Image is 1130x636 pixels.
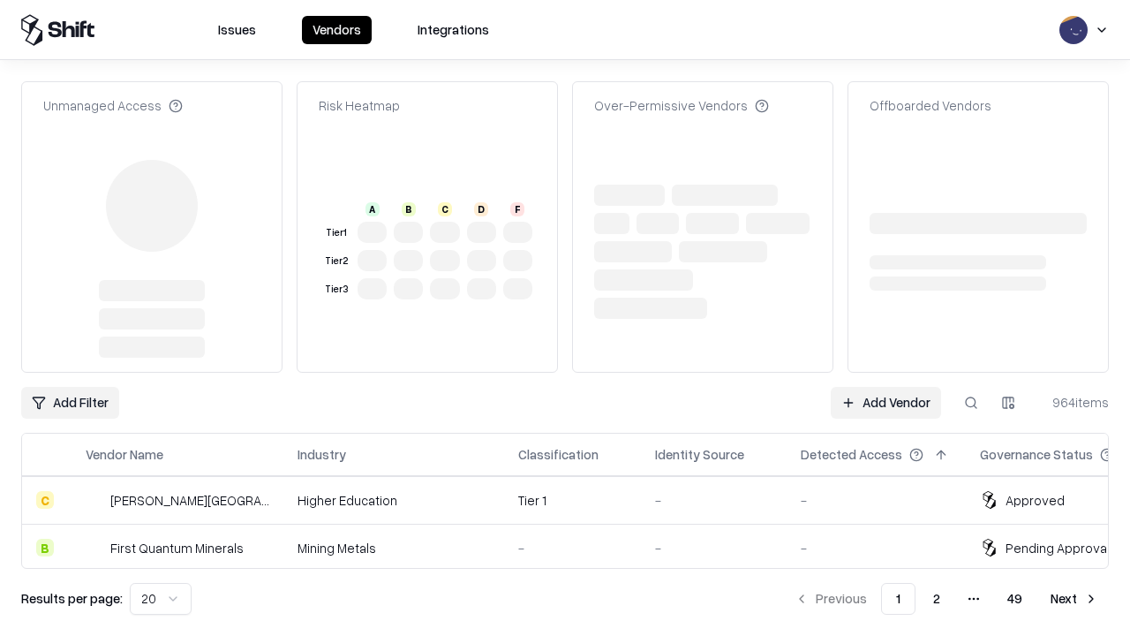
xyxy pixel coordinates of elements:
[870,96,991,115] div: Offboarded Vendors
[302,16,372,44] button: Vendors
[655,539,772,557] div: -
[110,539,244,557] div: First Quantum Minerals
[801,539,952,557] div: -
[993,583,1036,615] button: 49
[801,445,902,464] div: Detected Access
[655,445,744,464] div: Identity Source
[919,583,954,615] button: 2
[438,202,452,216] div: C
[43,96,183,115] div: Unmanaged Access
[831,387,941,419] a: Add Vendor
[365,202,380,216] div: A
[21,589,123,608] p: Results per page:
[1040,583,1109,615] button: Next
[86,539,103,556] img: First Quantum Minerals
[1006,491,1065,510] div: Approved
[86,491,103,509] img: Reichman University
[86,445,163,464] div: Vendor Name
[322,282,350,297] div: Tier 3
[298,445,346,464] div: Industry
[36,539,54,556] div: B
[110,491,269,510] div: [PERSON_NAME][GEOGRAPHIC_DATA]
[1038,393,1109,412] div: 964 items
[319,96,400,115] div: Risk Heatmap
[402,202,416,216] div: B
[518,491,627,510] div: Tier 1
[801,491,952,510] div: -
[36,491,54,509] div: C
[322,254,350,269] div: Tier 2
[594,96,769,115] div: Over-Permissive Vendors
[881,583,915,615] button: 1
[655,491,772,510] div: -
[980,445,1093,464] div: Governance Status
[1006,539,1110,557] div: Pending Approval
[474,202,488,216] div: D
[207,16,267,44] button: Issues
[518,539,627,557] div: -
[784,583,1109,615] nav: pagination
[21,387,119,419] button: Add Filter
[298,491,490,510] div: Higher Education
[510,202,524,216] div: F
[518,445,599,464] div: Classification
[298,539,490,557] div: Mining Metals
[322,225,350,240] div: Tier 1
[407,16,500,44] button: Integrations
